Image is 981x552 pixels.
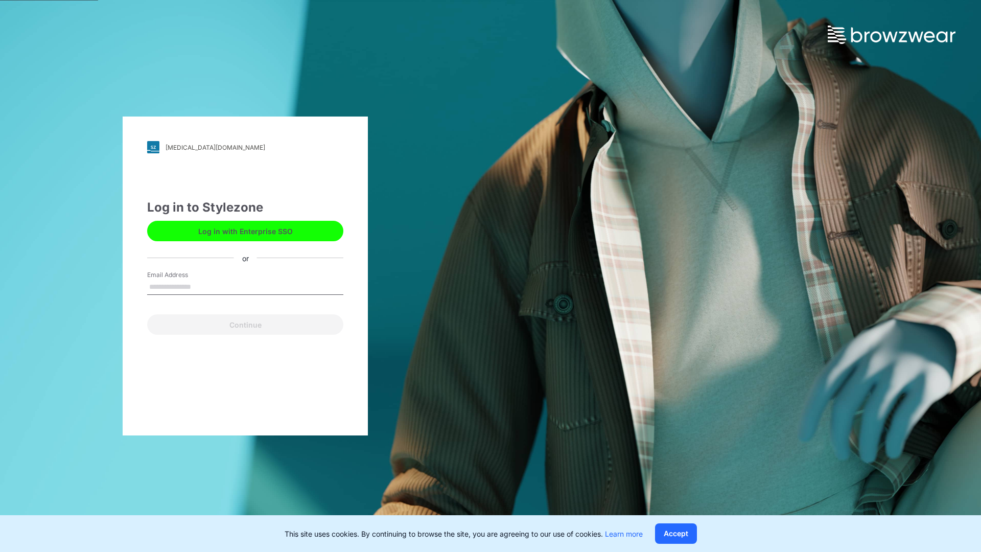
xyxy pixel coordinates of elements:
[234,252,257,263] div: or
[605,530,643,538] a: Learn more
[828,26,955,44] img: browzwear-logo.73288ffb.svg
[147,141,159,153] img: svg+xml;base64,PHN2ZyB3aWR0aD0iMjgiIGhlaWdodD0iMjgiIHZpZXdCb3g9IjAgMCAyOCAyOCIgZmlsbD0ibm9uZSIgeG...
[147,270,219,280] label: Email Address
[285,528,643,539] p: This site uses cookies. By continuing to browse the site, you are agreeing to our use of cookies.
[147,221,343,241] button: Log in with Enterprise SSO
[147,141,343,153] a: [MEDICAL_DATA][DOMAIN_NAME]
[147,198,343,217] div: Log in to Stylezone
[655,523,697,544] button: Accept
[166,144,265,151] div: [MEDICAL_DATA][DOMAIN_NAME]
